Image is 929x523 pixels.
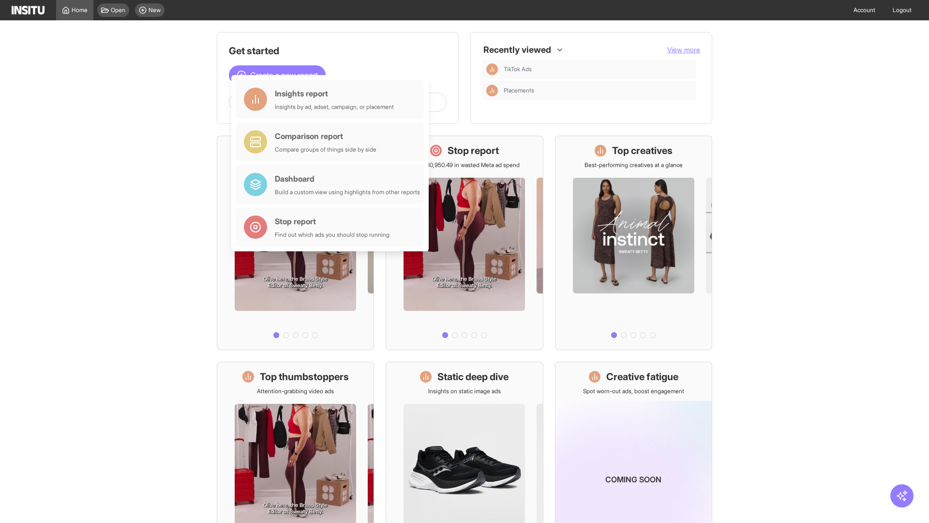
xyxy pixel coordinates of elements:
[504,87,534,94] span: Placements
[257,387,334,395] p: Attention-grabbing video ads
[448,144,499,157] h1: Stop report
[504,65,532,73] span: TikTok Ads
[486,63,498,75] div: Insights
[428,387,501,395] p: Insights on static image ads
[229,65,326,85] button: Create a new report
[504,87,692,94] span: Placements
[386,136,543,350] a: Stop reportSave £30,950.49 in wasted Meta ad spend
[555,136,712,350] a: Top creativesBest-performing creatives at a glance
[111,6,125,14] span: Open
[217,136,374,350] a: What's live nowSee all active ads instantly
[229,44,447,58] h1: Get started
[275,103,394,111] div: Insights by ad, adset, campaign, or placement
[72,6,88,14] span: Home
[250,69,318,81] span: Create a new report
[275,88,394,99] div: Insights report
[149,6,161,14] span: New
[275,231,390,239] div: Find out which ads you should stop running
[409,161,520,169] p: Save £30,950.49 in wasted Meta ad spend
[437,370,509,384] h1: Static deep dive
[275,173,420,185] div: Dashboard
[667,46,700,54] span: View more
[275,188,420,196] div: Build a custom view using highlights from other reports
[275,130,376,142] div: Comparison report
[612,144,673,157] h1: Top creatives
[486,85,498,96] div: Insights
[667,45,700,55] button: View more
[260,370,349,384] h1: Top thumbstoppers
[584,161,683,169] p: Best-performing creatives at a glance
[504,65,692,73] span: TikTok Ads
[275,146,376,154] div: Compare groups of things side by side
[275,215,390,227] div: Stop report
[12,6,45,15] img: Logo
